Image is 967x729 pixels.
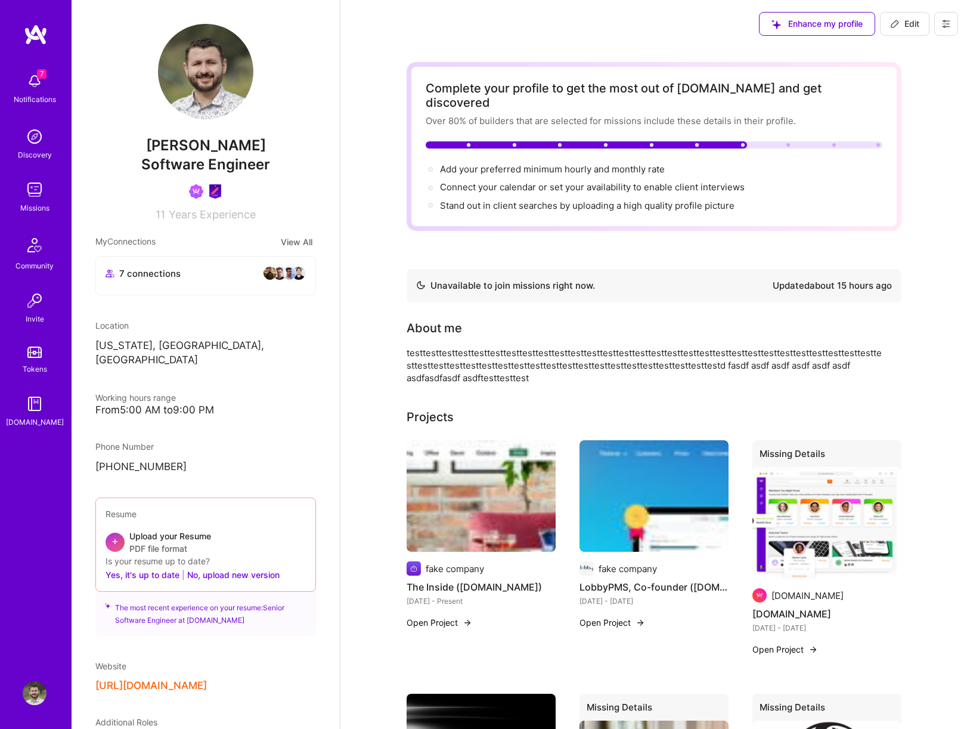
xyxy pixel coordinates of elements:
[95,319,316,332] div: Location
[23,125,47,149] img: discovery
[599,563,657,575] div: fake company
[416,280,426,290] img: Availability
[119,267,181,280] span: 7 connections
[106,530,306,555] div: +Upload your ResumePDF file format
[20,681,49,705] a: User Avatar
[208,184,222,199] img: Product Design Guild
[272,266,287,280] img: avatar
[95,393,176,403] span: Working hours range
[808,645,818,654] img: arrow-right
[579,561,594,576] img: Company logo
[463,618,472,628] img: arrow-right
[23,178,47,202] img: teamwork
[440,163,665,175] span: Add your preferred minimum hourly and monthly rate
[579,616,645,629] button: Open Project
[16,260,54,272] div: Community
[407,347,884,384] div: testtesttesttesttesttesttesttesttesttesttesttesttesttesttesttesttesttesttesttesttesttesttesttestt...
[187,567,280,582] button: No, upload new version
[169,208,256,221] span: Years Experience
[292,266,306,280] img: avatar
[95,717,157,727] span: Additional Roles
[26,313,44,325] div: Invite
[426,115,882,127] div: Over 80% of builders that are selected for missions include these details in their profile.
[18,149,52,161] div: Discovery
[416,279,595,293] div: Unavailable to join missions right now.
[14,93,56,106] div: Notifications
[189,184,203,199] img: Been on Mission
[156,208,165,221] span: 11
[95,339,316,367] p: [US_STATE], [GEOGRAPHIC_DATA], [GEOGRAPHIC_DATA]
[263,266,277,280] img: avatar
[23,289,47,313] img: Invite
[158,24,253,119] img: User Avatar
[752,588,767,603] img: Company logo
[890,18,919,30] span: Edit
[407,440,556,552] img: The Inside (theinside.com)
[579,579,729,595] h4: LobbyPMS, Co-founder ([DOMAIN_NAME])
[182,569,185,581] span: |
[106,555,306,567] div: Is your resume up to date?
[407,408,454,426] div: Projects
[752,622,901,634] div: [DATE] - [DATE]
[771,589,844,602] div: [DOMAIN_NAME]
[579,595,729,607] div: [DATE] - [DATE]
[95,585,316,636] div: The most recent experience on your resume: Senior Software Engineer at [DOMAIN_NAME]
[95,460,316,474] p: [PHONE_NUMBER]
[407,595,556,607] div: [DATE] - Present
[426,81,882,110] div: Complete your profile to get the most out of [DOMAIN_NAME] and get discovered
[95,661,126,671] span: Website
[20,231,49,260] img: Community
[752,694,901,725] div: Missing Details
[24,24,48,45] img: logo
[23,363,47,375] div: Tokens
[277,235,316,249] button: View All
[407,616,472,629] button: Open Project
[773,279,892,293] div: Updated about 15 hours ago
[407,579,556,595] h4: The Inside ([DOMAIN_NAME])
[407,561,421,576] img: Company logo
[95,137,316,155] span: [PERSON_NAME]
[6,416,64,428] div: [DOMAIN_NAME]
[426,563,484,575] div: fake company
[636,618,645,628] img: arrow-right
[407,319,462,337] div: About me
[95,679,207,692] button: [URL][DOMAIN_NAME]
[759,12,875,36] button: Enhance my profile
[111,535,119,547] span: +
[23,681,47,705] img: User Avatar
[129,530,211,555] div: Upload your Resume
[579,440,729,552] img: LobbyPMS, Co-founder (lobbypms.com)
[106,269,114,278] i: icon Collaborator
[20,202,49,214] div: Missions
[282,266,296,280] img: avatar
[579,694,729,725] div: Missing Details
[105,601,110,610] i: icon SuggestedTeams
[95,404,316,416] div: From 5:00 AM to 9:00 PM
[95,441,154,452] span: Phone Number
[771,20,781,29] i: icon SuggestedTeams
[752,467,901,579] img: A.Team
[752,606,901,622] h4: [DOMAIN_NAME]
[440,181,745,193] span: Connect your calendar or set your availability to enable client interviews
[27,347,42,358] img: tokens
[23,69,47,93] img: bell
[752,643,818,656] button: Open Project
[95,235,156,249] span: My Connections
[95,256,316,295] button: 7 connectionsavataravataravataravatar
[106,567,179,582] button: Yes, it's up to date
[141,156,270,173] span: Software Engineer
[129,542,211,555] span: PDF file format
[440,199,734,212] div: Stand out in client searches by uploading a high quality profile picture
[106,509,137,519] span: Resume
[752,440,901,472] div: Missing Details
[23,392,47,416] img: guide book
[771,18,863,30] span: Enhance my profile
[37,69,47,79] span: 7
[880,12,929,36] button: Edit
